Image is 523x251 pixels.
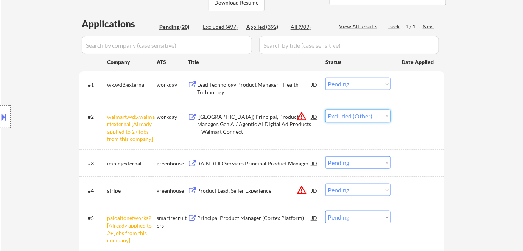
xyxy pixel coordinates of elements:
[88,187,101,195] div: #4
[157,160,188,167] div: greenhouse
[311,211,318,224] div: JD
[88,214,101,222] div: #5
[296,185,307,195] button: warning_amber
[107,214,157,244] div: paloaltonetworks2 [Already applied to 2+ jobs from this company]
[188,58,318,66] div: Title
[157,214,188,229] div: smartrecruiters
[291,23,328,31] div: All (909)
[423,23,435,30] div: Next
[388,23,400,30] div: Back
[296,111,307,122] button: warning_amber
[197,187,311,195] div: Product Lead, Seller Experience
[325,55,391,69] div: Status
[311,78,318,91] div: JD
[203,23,241,31] div: Excluded (497)
[157,58,188,66] div: ATS
[82,36,252,54] input: Search by company (case sensitive)
[107,187,157,195] div: stripe
[82,19,157,28] div: Applications
[405,23,423,30] div: 1 / 1
[339,23,380,30] div: View All Results
[259,36,439,54] input: Search by title (case sensitive)
[246,23,284,31] div: Applied (392)
[197,81,311,96] div: Lead Technology Product Manager - Health Technology
[311,156,318,170] div: JD
[157,187,188,195] div: greenhouse
[157,113,188,121] div: workday
[159,23,197,31] div: Pending (20)
[157,81,188,89] div: workday
[197,113,311,136] div: ([GEOGRAPHIC_DATA]) Principal, Product Manager, Gen AI/ Agentic AI Digital Ad Products – Walmart ...
[311,184,318,197] div: JD
[402,58,435,66] div: Date Applied
[311,110,318,123] div: JD
[197,160,311,167] div: RAIN RFID Services Principal Product Manager
[197,214,311,222] div: Principal Product Manager (Cortex Platform)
